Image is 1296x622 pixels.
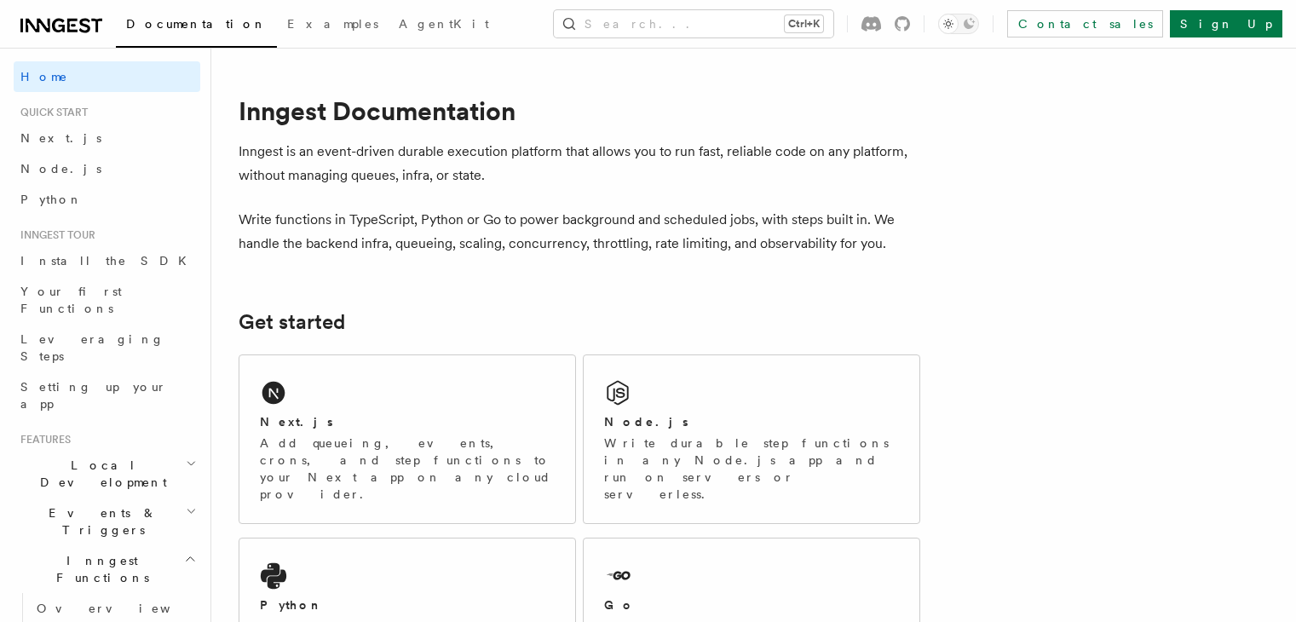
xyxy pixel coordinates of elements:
span: Home [20,68,68,85]
a: Sign Up [1170,10,1282,37]
span: Inngest Functions [14,552,184,586]
a: Setting up your app [14,371,200,419]
a: Node.jsWrite durable step functions in any Node.js app and run on servers or serverless. [583,354,920,524]
span: Next.js [20,131,101,145]
p: Write durable step functions in any Node.js app and run on servers or serverless. [604,435,899,503]
span: Documentation [126,17,267,31]
button: Local Development [14,450,200,498]
h2: Python [260,596,323,613]
button: Inngest Functions [14,545,200,593]
button: Toggle dark mode [938,14,979,34]
span: Examples [287,17,378,31]
p: Add queueing, events, crons, and step functions to your Next app on any cloud provider. [260,435,555,503]
span: AgentKit [399,17,489,31]
h1: Inngest Documentation [239,95,920,126]
span: Setting up your app [20,380,167,411]
a: Examples [277,5,389,46]
span: Python [20,193,83,206]
span: Features [14,433,71,446]
span: Local Development [14,457,186,491]
a: Your first Functions [14,276,200,324]
h2: Go [604,596,635,613]
button: Events & Triggers [14,498,200,545]
p: Inngest is an event-driven durable execution platform that allows you to run fast, reliable code ... [239,140,920,187]
span: Your first Functions [20,285,122,315]
a: Next.js [14,123,200,153]
p: Write functions in TypeScript, Python or Go to power background and scheduled jobs, with steps bu... [239,208,920,256]
kbd: Ctrl+K [785,15,823,32]
span: Install the SDK [20,254,197,268]
h2: Next.js [260,413,333,430]
span: Leveraging Steps [20,332,164,363]
span: Quick start [14,106,88,119]
a: Node.js [14,153,200,184]
button: Search...Ctrl+K [554,10,833,37]
a: AgentKit [389,5,499,46]
a: Next.jsAdd queueing, events, crons, and step functions to your Next app on any cloud provider. [239,354,576,524]
span: Inngest tour [14,228,95,242]
span: Node.js [20,162,101,176]
a: Leveraging Steps [14,324,200,371]
a: Install the SDK [14,245,200,276]
h2: Node.js [604,413,688,430]
a: Get started [239,310,345,334]
a: Documentation [116,5,277,48]
a: Contact sales [1007,10,1163,37]
a: Home [14,61,200,92]
a: Python [14,184,200,215]
span: Events & Triggers [14,504,186,538]
span: Overview [37,602,212,615]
